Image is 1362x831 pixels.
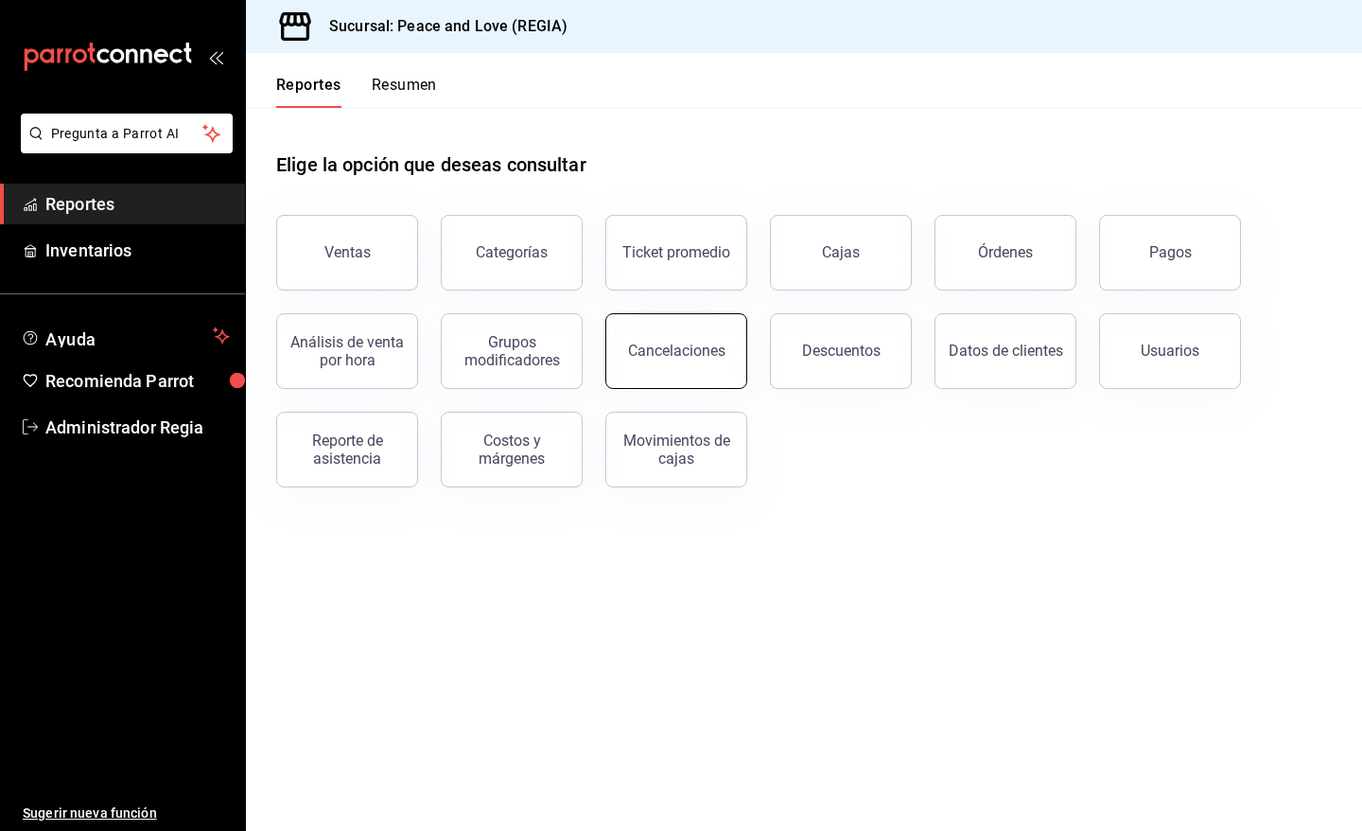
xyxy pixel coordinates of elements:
a: Pregunta a Parrot AI [13,137,233,157]
div: Ticket promedio [622,243,730,261]
button: Usuarios [1099,313,1241,389]
div: Costos y márgenes [453,432,570,468]
div: Categorías [476,243,548,261]
button: Resumen [372,76,437,108]
button: Descuentos [770,313,912,389]
h3: Sucursal: Peace and Love (REGIA) [314,15,567,38]
span: Ayuda [45,325,205,347]
button: Cancelaciones [605,313,747,389]
div: Reporte de asistencia [288,432,406,468]
div: Descuentos [802,342,881,360]
button: Reporte de asistencia [276,412,418,487]
div: Análisis de venta por hora [288,333,406,369]
span: Reportes [45,191,230,217]
div: navigation tabs [276,76,437,108]
div: Grupos modificadores [453,333,570,369]
button: Pregunta a Parrot AI [21,114,233,153]
button: Análisis de venta por hora [276,313,418,389]
div: Cancelaciones [628,342,725,360]
button: Movimientos de cajas [605,412,747,487]
button: Reportes [276,76,341,108]
div: Pagos [1149,243,1192,261]
button: Pagos [1099,215,1241,291]
div: Usuarios [1141,342,1199,360]
button: Ventas [276,215,418,291]
button: Costos y márgenes [441,412,583,487]
button: Órdenes [934,215,1076,291]
button: Grupos modificadores [441,313,583,389]
div: Órdenes [978,243,1033,261]
span: Administrador Regia [45,415,230,440]
a: Cajas [770,215,912,291]
button: Datos de clientes [934,313,1076,389]
div: Movimientos de cajas [618,432,735,468]
h1: Elige la opción que deseas consultar [276,150,586,179]
div: Cajas [822,241,861,264]
button: Ticket promedio [605,215,747,291]
div: Datos de clientes [949,342,1063,360]
span: Pregunta a Parrot AI [51,124,203,144]
button: Categorías [441,215,583,291]
span: Sugerir nueva función [23,804,230,823]
div: Ventas [324,243,371,261]
span: Recomienda Parrot [45,368,230,394]
span: Inventarios [45,238,230,263]
button: open_drawer_menu [208,49,223,64]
